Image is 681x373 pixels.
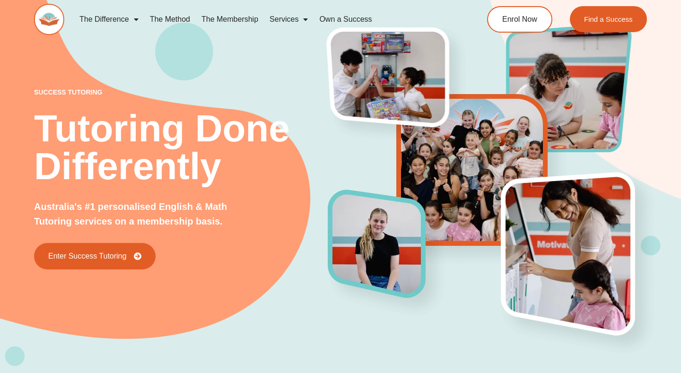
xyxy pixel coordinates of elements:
a: Enrol Now [487,6,552,33]
a: Own a Success [314,9,377,30]
a: The Method [144,9,196,30]
nav: Menu [74,9,452,30]
span: Enrol Now [502,16,537,23]
a: The Difference [74,9,144,30]
span: Find a Success [584,16,633,23]
a: Services [264,9,314,30]
a: Enter Success Tutoring [34,243,156,269]
a: Find a Success [570,6,647,32]
span: Enter Success Tutoring [48,252,126,260]
a: The Membership [196,9,264,30]
p: Australia's #1 personalised English & Math Tutoring services on a membership basis. [34,200,249,229]
h2: Tutoring Done Differently [34,110,328,185]
p: success tutoring [34,89,328,95]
